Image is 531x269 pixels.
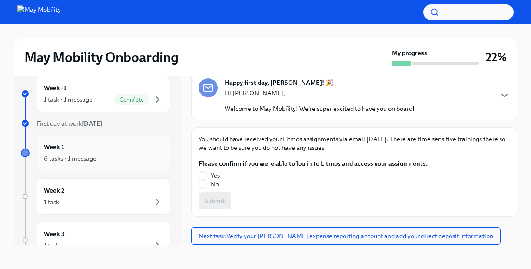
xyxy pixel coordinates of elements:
[211,171,220,180] span: Yes
[44,154,96,163] div: 6 tasks • 1 message
[191,227,501,245] button: Next task:Verify your [PERSON_NAME] expense reporting account and add your direct deposit informa...
[199,232,493,240] span: Next task : Verify your [PERSON_NAME] expense reporting account and add your direct deposit infor...
[44,186,65,195] h6: Week 2
[44,241,59,250] div: 1 task
[44,95,93,104] div: 1 task • 1 message
[21,135,170,171] a: Week 16 tasks • 1 message
[82,120,103,127] strong: [DATE]
[199,135,510,152] p: You should have received your Litmos assignments via email [DATE]. There are time sensitive train...
[225,104,415,113] p: Welcome to May Mobility! We're super excited to have you on board!
[199,159,428,168] label: Please confirm if you were able to log in to Litmos and access your assignments.
[37,120,103,127] span: First day at work
[44,83,66,93] h6: Week -1
[21,76,170,112] a: Week -11 task • 1 messageComplete
[211,180,219,189] span: No
[225,78,334,87] strong: Happy first day, [PERSON_NAME]! 🎉
[486,50,507,65] h3: 22%
[21,222,170,258] a: Week 31 task
[24,49,179,66] h2: May Mobility Onboarding
[44,229,65,239] h6: Week 3
[17,5,61,19] img: May Mobility
[225,89,415,97] p: Hi [PERSON_NAME],
[392,49,427,57] strong: My progress
[21,178,170,215] a: Week 21 task
[44,142,64,152] h6: Week 1
[114,96,149,103] span: Complete
[21,119,170,128] a: First day at work[DATE]
[44,198,59,206] div: 1 task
